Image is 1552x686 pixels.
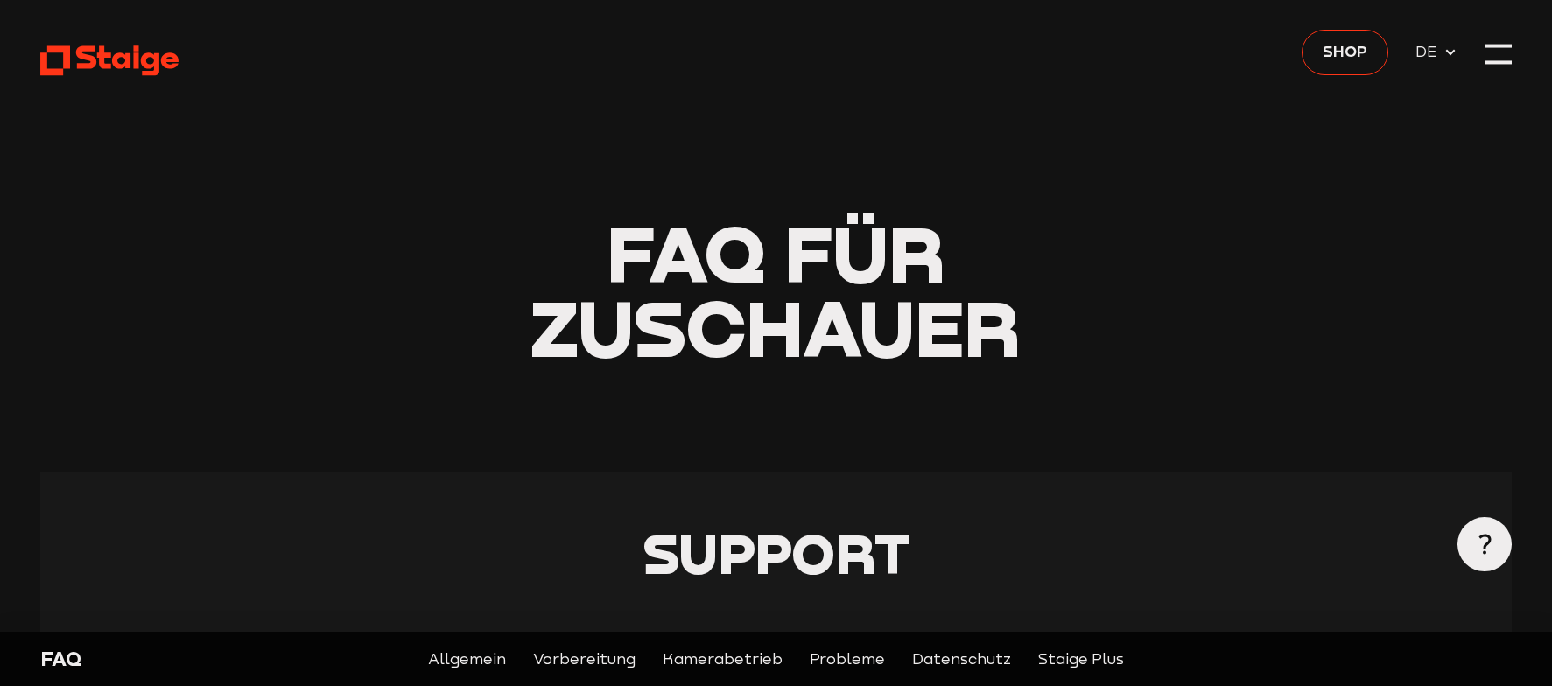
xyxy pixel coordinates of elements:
[810,647,885,671] a: Probleme
[1415,40,1443,64] span: DE
[643,520,910,586] span: Support
[1323,40,1367,64] span: Shop
[530,206,1021,374] span: für Zuschauer
[1302,30,1388,75] a: Shop
[912,647,1011,671] a: Datenschutz
[663,647,783,671] a: Kamerabetrieb
[1038,647,1124,671] a: Staige Plus
[607,206,766,300] span: FAQ
[40,646,393,673] div: FAQ
[428,647,506,671] a: Allgemein
[533,647,636,671] a: Vorbereitung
